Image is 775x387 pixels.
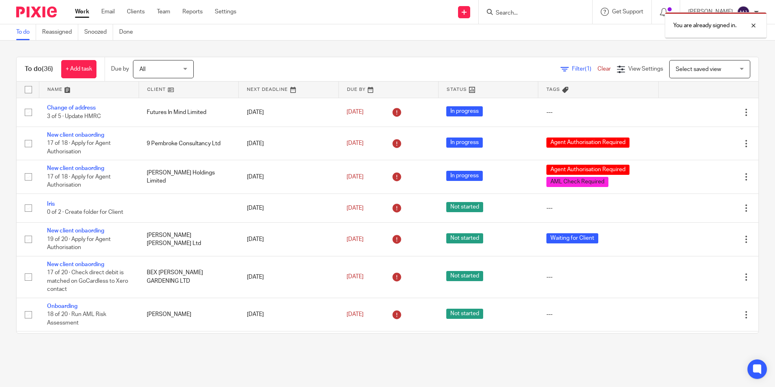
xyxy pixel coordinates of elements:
[347,174,364,180] span: [DATE]
[127,8,145,16] a: Clients
[597,66,611,72] a: Clear
[572,66,597,72] span: Filter
[347,236,364,242] span: [DATE]
[546,310,651,318] div: ---
[239,160,338,193] td: [DATE]
[139,160,238,193] td: [PERSON_NAME] Holdings Limited
[139,331,238,365] td: [PERSON_NAME] Signature Health Limited
[16,6,57,17] img: Pixie
[239,98,338,127] td: [DATE]
[737,6,750,19] img: svg%3E
[47,132,104,138] a: New client onbaording
[47,174,111,188] span: 17 of 18 · Apply for Agent Authorisation
[47,270,128,292] span: 17 of 20 · Check direct debit is matched on GoCardless to Xero contact
[84,24,113,40] a: Snoozed
[25,65,53,73] h1: To do
[446,309,483,319] span: Not started
[139,67,146,72] span: All
[139,223,238,256] td: [PERSON_NAME] [PERSON_NAME] Ltd
[546,138,629,148] span: Agent Authorisation Required
[47,262,104,267] a: New client onbaording
[446,202,483,212] span: Not started
[446,106,483,116] span: In progress
[16,24,36,40] a: To do
[546,177,608,187] span: AML Check Required
[673,21,736,30] p: You are already signed in.
[119,24,139,40] a: Done
[546,204,651,212] div: ---
[47,105,96,111] a: Change of address
[47,303,77,309] a: Onboarding
[676,67,721,72] span: Select saved view
[239,298,338,331] td: [DATE]
[157,8,170,16] a: Team
[446,271,483,281] span: Not started
[446,233,483,243] span: Not started
[47,312,106,326] span: 18 of 20 · Run AML Risk Assessment
[42,66,53,72] span: (36)
[75,8,89,16] a: Work
[47,166,104,171] a: New client onbaording
[628,66,663,72] span: View Settings
[239,256,338,298] td: [DATE]
[47,236,111,251] span: 19 of 20 · Apply for Agent Authorisation
[239,193,338,222] td: [DATE]
[546,87,560,92] span: Tags
[47,141,111,155] span: 17 of 18 · Apply for Agent Authorisation
[215,8,236,16] a: Settings
[47,114,101,119] span: 3 of 5 · Update HMRC
[347,140,364,146] span: [DATE]
[139,98,238,127] td: Futures In Mind Limited
[446,138,483,148] span: In progress
[347,110,364,115] span: [DATE]
[585,66,591,72] span: (1)
[546,108,651,116] div: ---
[546,165,629,175] span: Agent Authorisation Required
[47,201,55,207] a: Iris
[347,312,364,317] span: [DATE]
[61,60,96,78] a: + Add task
[101,8,115,16] a: Email
[546,233,598,243] span: Waiting for Client
[139,127,238,160] td: 9 Pembroke Consultancy Ltd
[347,205,364,211] span: [DATE]
[139,298,238,331] td: [PERSON_NAME]
[47,228,104,234] a: New client onbaording
[182,8,203,16] a: Reports
[239,127,338,160] td: [DATE]
[47,209,123,215] span: 0 of 2 · Create folder for Client
[111,65,129,73] p: Due by
[139,256,238,298] td: BEX [PERSON_NAME] GARDENING LTD
[239,223,338,256] td: [DATE]
[42,24,78,40] a: Reassigned
[347,274,364,280] span: [DATE]
[446,171,483,181] span: In progress
[239,331,338,365] td: [DATE]
[546,273,651,281] div: ---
